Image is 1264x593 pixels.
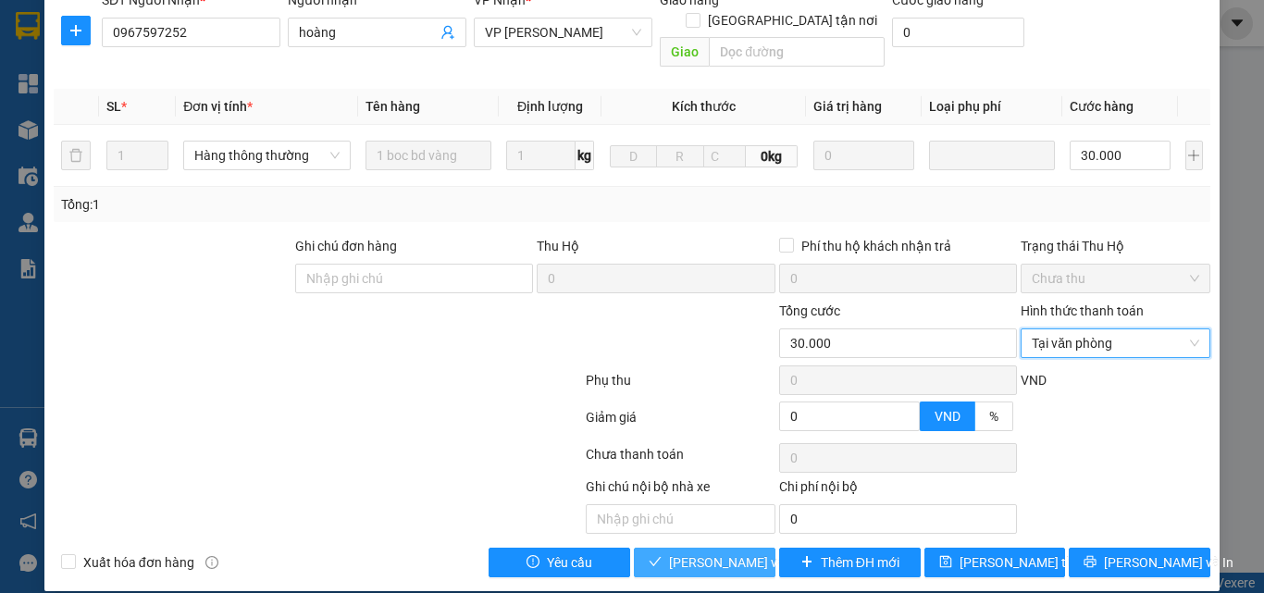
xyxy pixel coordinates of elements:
input: Dọc đường [709,37,885,67]
span: Hàng thông thường [194,142,340,169]
input: D [610,145,657,167]
div: Giảm giá [584,407,777,439]
label: Hình thức thanh toán [1021,303,1144,318]
span: Tên hàng [366,99,420,114]
span: Kích thước [672,99,736,114]
span: Chưa thu [1032,265,1199,292]
span: [PERSON_NAME] và Giao hàng [669,552,847,573]
span: check [649,555,662,570]
button: check[PERSON_NAME] và Giao hàng [634,548,775,577]
input: Cước giao hàng [892,18,1024,47]
div: Chưa thanh toán [584,444,777,476]
div: Chi phí nội bộ [779,476,1017,504]
span: Xuất hóa đơn hàng [76,552,202,573]
span: Giá trị hàng [813,99,882,114]
span: Cước hàng [1070,99,1134,114]
div: Ghi chú nội bộ nhà xe [586,476,775,504]
button: save[PERSON_NAME] thay đổi [924,548,1066,577]
span: printer [1084,555,1097,570]
div: Tổng: 1 [61,194,489,215]
span: Yêu cầu [547,552,592,573]
span: save [939,555,952,570]
span: Đơn vị tính [183,99,253,114]
span: plus [62,23,90,38]
span: Tổng cước [779,303,840,318]
input: Nhập ghi chú [586,504,775,534]
span: info-circle [205,556,218,569]
span: VND [935,409,960,424]
span: Thêm ĐH mới [821,552,899,573]
span: [PERSON_NAME] và In [1104,552,1233,573]
span: SL [106,99,121,114]
button: plusThêm ĐH mới [779,548,921,577]
input: C [703,145,746,167]
span: VP Võ Chí Công [485,19,641,46]
span: plus [800,555,813,570]
div: Phụ thu [584,370,777,402]
button: plus [1185,141,1203,170]
input: Ghi chú đơn hàng [295,264,533,293]
span: VND [1021,373,1047,388]
span: exclamation-circle [527,555,539,570]
button: exclamation-circleYêu cầu [489,548,630,577]
span: user-add [440,25,455,40]
button: printer[PERSON_NAME] và In [1069,548,1210,577]
span: kg [576,141,594,170]
button: delete [61,141,91,170]
div: Trạng thái Thu Hộ [1021,236,1210,256]
span: 0kg [746,145,799,167]
input: VD: Bàn, Ghế [366,141,491,170]
span: Phí thu hộ khách nhận trả [794,236,959,256]
span: Tại văn phòng [1032,329,1199,357]
span: Giao [660,37,709,67]
button: plus [61,16,91,45]
input: R [656,145,703,167]
span: Thu Hộ [537,239,579,253]
input: 0 [813,141,914,170]
span: [PERSON_NAME] thay đổi [960,552,1108,573]
span: [GEOGRAPHIC_DATA] tận nơi [700,10,885,31]
span: Định lượng [517,99,583,114]
label: Ghi chú đơn hàng [295,239,397,253]
span: % [989,409,998,424]
th: Loại phụ phí [922,89,1062,125]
